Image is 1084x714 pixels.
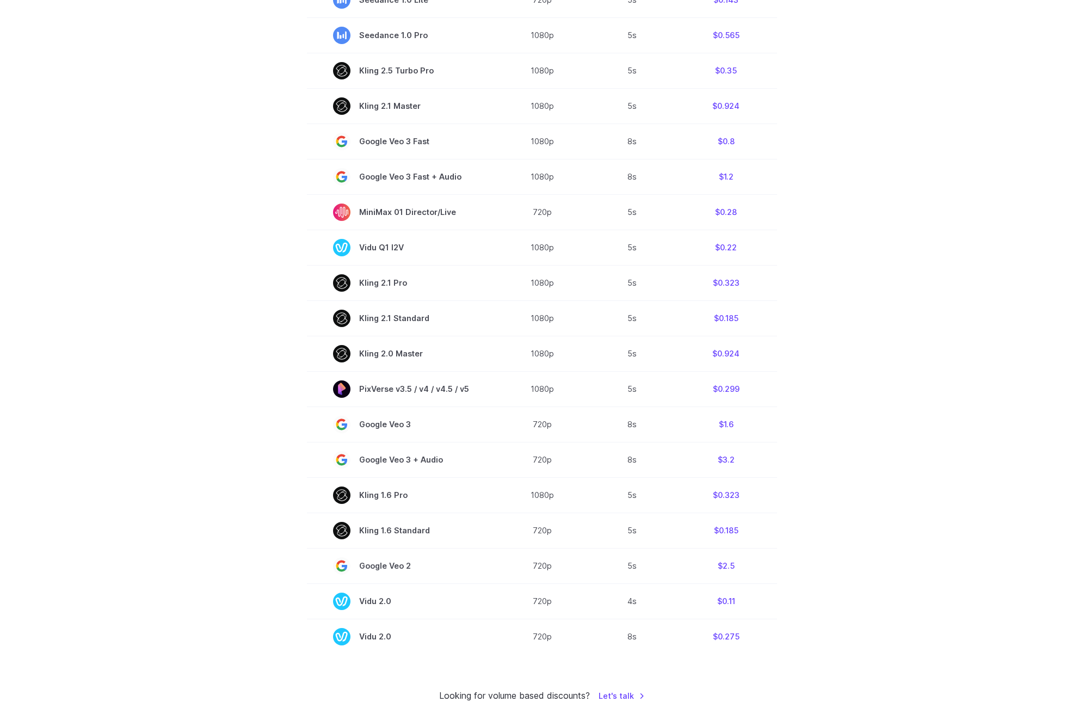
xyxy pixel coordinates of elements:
td: 1080p [495,124,589,159]
span: Vidu 2.0 [333,593,469,610]
td: 8s [589,159,675,194]
td: 720p [495,548,589,583]
td: 8s [589,407,675,442]
span: Kling 2.1 Pro [333,274,469,292]
td: 5s [589,477,675,513]
td: 8s [589,619,675,654]
td: $0.924 [675,88,777,124]
span: Vidu 2.0 [333,628,469,645]
span: Google Veo 3 Fast [333,133,469,150]
td: $2.5 [675,548,777,583]
td: 720p [495,583,589,619]
td: 5s [589,17,675,53]
td: 5s [589,548,675,583]
span: Google Veo 3 [333,416,469,433]
td: $1.6 [675,407,777,442]
span: Google Veo 3 + Audio [333,451,469,469]
td: 720p [495,513,589,548]
td: 1080p [495,88,589,124]
td: 1080p [495,300,589,336]
td: 5s [589,88,675,124]
td: $0.22 [675,230,777,265]
td: $0.28 [675,194,777,230]
td: $0.35 [675,53,777,88]
td: 1080p [495,477,589,513]
td: 1080p [495,53,589,88]
span: Kling 2.1 Master [333,97,469,115]
td: $0.323 [675,477,777,513]
span: Seedance 1.0 Pro [333,27,469,44]
td: 5s [589,230,675,265]
span: Vidu Q1 I2V [333,239,469,256]
td: 8s [589,124,675,159]
td: 720p [495,619,589,654]
td: 5s [589,336,675,371]
td: $1.2 [675,159,777,194]
td: 5s [589,300,675,336]
td: $0.275 [675,619,777,654]
td: 1080p [495,336,589,371]
td: $0.924 [675,336,777,371]
span: Kling 1.6 Pro [333,487,469,504]
span: Kling 1.6 Standard [333,522,469,539]
td: 5s [589,371,675,407]
span: PixVerse v3.5 / v4 / v4.5 / v5 [333,380,469,398]
td: $0.185 [675,513,777,548]
span: Google Veo 2 [333,557,469,575]
td: 5s [589,194,675,230]
td: 8s [589,442,675,477]
td: $0.565 [675,17,777,53]
small: Looking for volume based discounts? [439,689,590,703]
td: 720p [495,194,589,230]
td: 1080p [495,265,589,300]
span: Kling 2.0 Master [333,345,469,362]
td: $0.11 [675,583,777,619]
td: $0.8 [675,124,777,159]
span: Kling 2.1 Standard [333,310,469,327]
td: 5s [589,53,675,88]
td: $0.299 [675,371,777,407]
td: 720p [495,442,589,477]
span: Google Veo 3 Fast + Audio [333,168,469,186]
a: Let's talk [599,690,645,702]
td: 1080p [495,17,589,53]
td: 1080p [495,159,589,194]
td: 1080p [495,371,589,407]
td: 5s [589,513,675,548]
td: $0.323 [675,265,777,300]
td: 1080p [495,230,589,265]
td: 720p [495,407,589,442]
span: MiniMax 01 Director/Live [333,204,469,221]
td: $3.2 [675,442,777,477]
td: $0.185 [675,300,777,336]
td: 5s [589,265,675,300]
span: Kling 2.5 Turbo Pro [333,62,469,79]
td: 4s [589,583,675,619]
